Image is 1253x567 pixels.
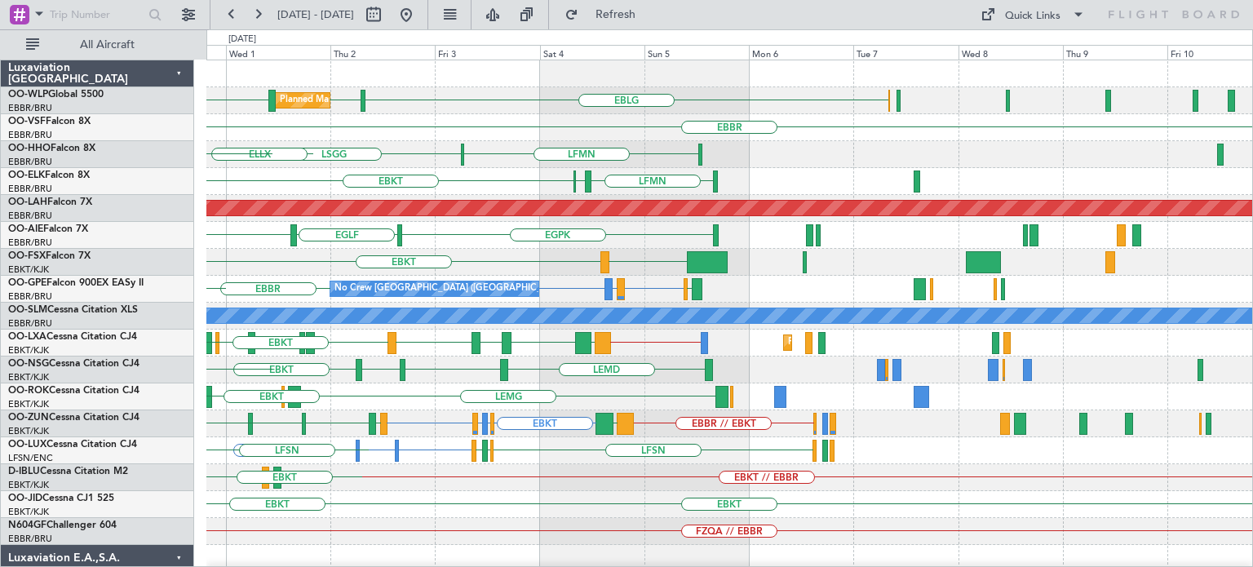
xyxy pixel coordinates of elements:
a: OO-ZUNCessna Citation CJ4 [8,413,139,423]
span: OO-ELK [8,171,45,180]
div: Thu 2 [330,45,435,60]
a: LFSN/ENC [8,452,53,464]
a: OO-LAHFalcon 7X [8,197,92,207]
a: EBBR/BRU [8,102,52,114]
button: Refresh [557,2,655,28]
a: EBKT/KJK [8,371,49,383]
span: OO-ROK [8,386,49,396]
span: OO-ZUN [8,413,49,423]
div: Planned Maint Kortrijk-[GEOGRAPHIC_DATA] [788,330,978,355]
a: OO-AIEFalcon 7X [8,224,88,234]
a: EBKT/KJK [8,479,49,491]
span: All Aircraft [42,39,172,51]
a: OO-NSGCessna Citation CJ4 [8,359,139,369]
div: Sat 4 [540,45,644,60]
div: Wed 1 [226,45,330,60]
div: Thu 9 [1063,45,1167,60]
a: EBBR/BRU [8,183,52,195]
div: [DATE] [228,33,256,47]
a: OO-ELKFalcon 8X [8,171,90,180]
a: EBKT/KJK [8,344,49,357]
a: EBKT/KJK [8,264,49,276]
a: OO-FSXFalcon 7X [8,251,91,261]
a: EBKT/KJK [8,398,49,410]
div: No Crew [GEOGRAPHIC_DATA] ([GEOGRAPHIC_DATA] National) [334,277,608,301]
a: OO-LUXCessna Citation CJ4 [8,440,137,450]
span: OO-LAH [8,197,47,207]
a: EBBR/BRU [8,237,52,249]
a: OO-HHOFalcon 8X [8,144,95,153]
span: OO-LXA [8,332,46,342]
button: All Aircraft [18,32,177,58]
a: EBBR/BRU [8,156,52,168]
span: OO-SLM [8,305,47,315]
a: EBBR/BRU [8,129,52,141]
a: N604GFChallenger 604 [8,520,117,530]
span: OO-NSG [8,359,49,369]
a: OO-GPEFalcon 900EX EASy II [8,278,144,288]
span: OO-AIE [8,224,43,234]
span: D-IBLU [8,467,40,476]
div: Tue 7 [853,45,958,60]
span: OO-GPE [8,278,46,288]
span: OO-LUX [8,440,46,450]
span: N604GF [8,520,46,530]
a: OO-WLPGlobal 5500 [8,90,104,100]
a: OO-ROKCessna Citation CJ4 [8,386,139,396]
div: Wed 8 [959,45,1063,60]
button: Quick Links [972,2,1093,28]
a: OO-JIDCessna CJ1 525 [8,494,114,503]
a: EBBR/BRU [8,290,52,303]
div: Planned Maint Milan (Linate) [280,88,397,113]
span: OO-VSF [8,117,46,126]
div: Sun 5 [644,45,749,60]
a: EBKT/KJK [8,425,49,437]
a: OO-VSFFalcon 8X [8,117,91,126]
div: Quick Links [1005,8,1060,24]
span: OO-HHO [8,144,51,153]
div: Mon 6 [749,45,853,60]
input: Trip Number [50,2,144,27]
span: [DATE] - [DATE] [277,7,354,22]
span: OO-WLP [8,90,48,100]
a: OO-SLMCessna Citation XLS [8,305,138,315]
a: EBBR/BRU [8,317,52,330]
a: EBBR/BRU [8,210,52,222]
span: Refresh [582,9,650,20]
span: OO-FSX [8,251,46,261]
a: EBKT/KJK [8,506,49,518]
a: EBBR/BRU [8,533,52,545]
a: D-IBLUCessna Citation M2 [8,467,128,476]
div: Fri 3 [435,45,539,60]
a: OO-LXACessna Citation CJ4 [8,332,137,342]
span: OO-JID [8,494,42,503]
